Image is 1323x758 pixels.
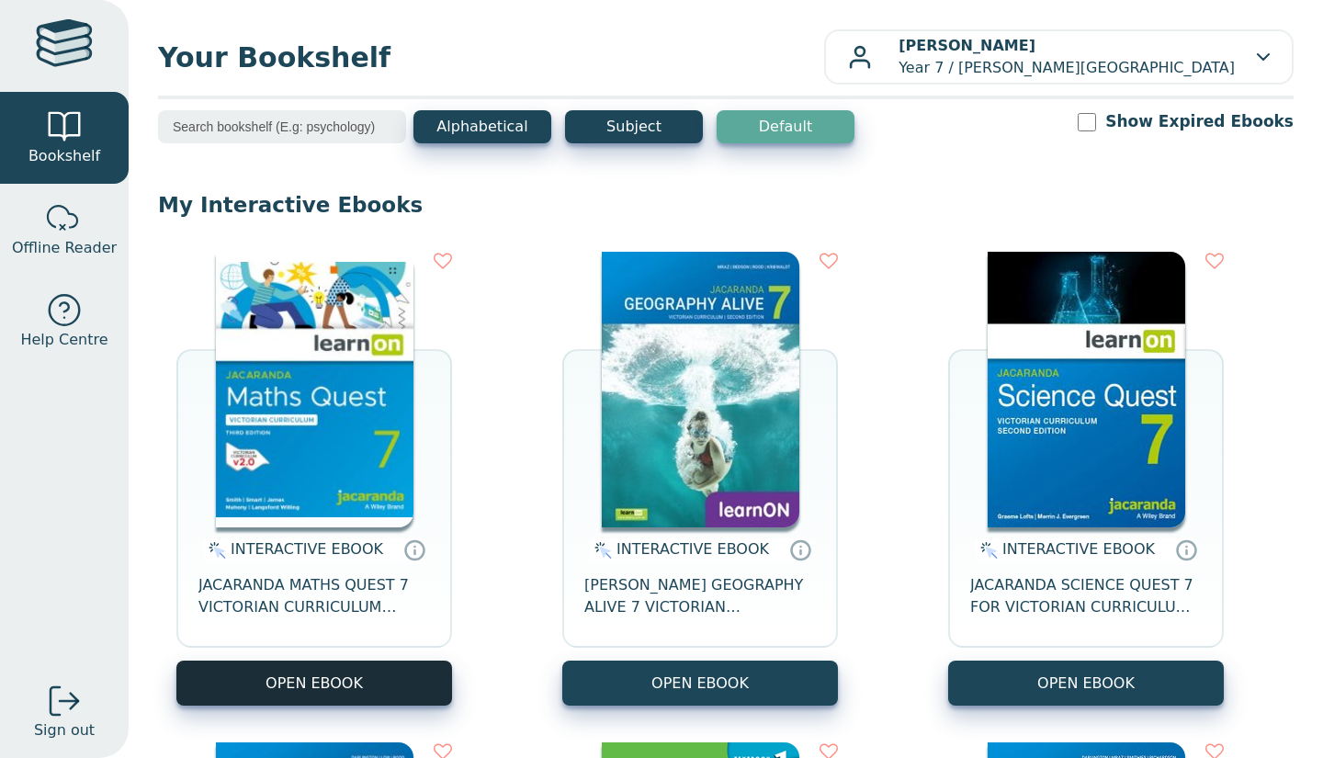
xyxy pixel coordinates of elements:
[824,29,1294,85] button: [PERSON_NAME]Year 7 / [PERSON_NAME][GEOGRAPHIC_DATA]
[28,145,100,167] span: Bookshelf
[948,661,1224,706] button: OPEN EBOOK
[20,329,107,351] span: Help Centre
[176,661,452,706] button: OPEN EBOOK
[1002,540,1155,558] span: INTERACTIVE EBOOK
[231,540,383,558] span: INTERACTIVE EBOOK
[970,574,1202,618] span: JACARANDA SCIENCE QUEST 7 FOR VICTORIAN CURRICULUM LEARNON 2E EBOOK
[584,574,816,618] span: [PERSON_NAME] GEOGRAPHY ALIVE 7 VICTORIAN CURRICULUM LEARNON EBOOK 2E
[203,539,226,561] img: interactive.svg
[975,539,998,561] img: interactive.svg
[413,110,551,143] button: Alphabetical
[216,252,413,527] img: b87b3e28-4171-4aeb-a345-7fa4fe4e6e25.jpg
[1175,538,1197,560] a: Interactive eBooks are accessed online via the publisher’s portal. They contain interactive resou...
[403,538,425,560] a: Interactive eBooks are accessed online via the publisher’s portal. They contain interactive resou...
[565,110,703,143] button: Subject
[1105,110,1294,133] label: Show Expired Ebooks
[589,539,612,561] img: interactive.svg
[616,540,769,558] span: INTERACTIVE EBOOK
[158,37,824,78] span: Your Bookshelf
[899,37,1035,54] b: [PERSON_NAME]
[717,110,854,143] button: Default
[12,237,117,259] span: Offline Reader
[158,191,1294,219] p: My Interactive Ebooks
[198,574,430,618] span: JACARANDA MATHS QUEST 7 VICTORIAN CURRICULUM LEARNON EBOOK 3E
[34,719,95,741] span: Sign out
[158,110,406,143] input: Search bookshelf (E.g: psychology)
[562,661,838,706] button: OPEN EBOOK
[789,538,811,560] a: Interactive eBooks are accessed online via the publisher’s portal. They contain interactive resou...
[602,252,799,527] img: cc9fd0c4-7e91-e911-a97e-0272d098c78b.jpg
[899,35,1235,79] p: Year 7 / [PERSON_NAME][GEOGRAPHIC_DATA]
[988,252,1185,527] img: 329c5ec2-5188-ea11-a992-0272d098c78b.jpg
